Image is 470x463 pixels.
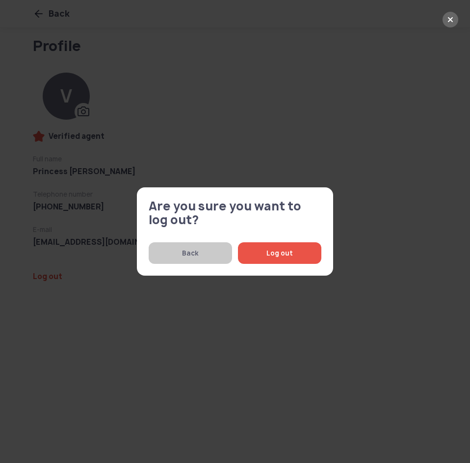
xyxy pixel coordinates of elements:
button: Back [149,242,232,264]
span: Back [160,242,220,264]
span: Log out [250,242,310,264]
span: Are you sure you want to log out? [149,199,321,227]
button: Close [443,12,458,27]
button: Log out [238,242,321,264]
